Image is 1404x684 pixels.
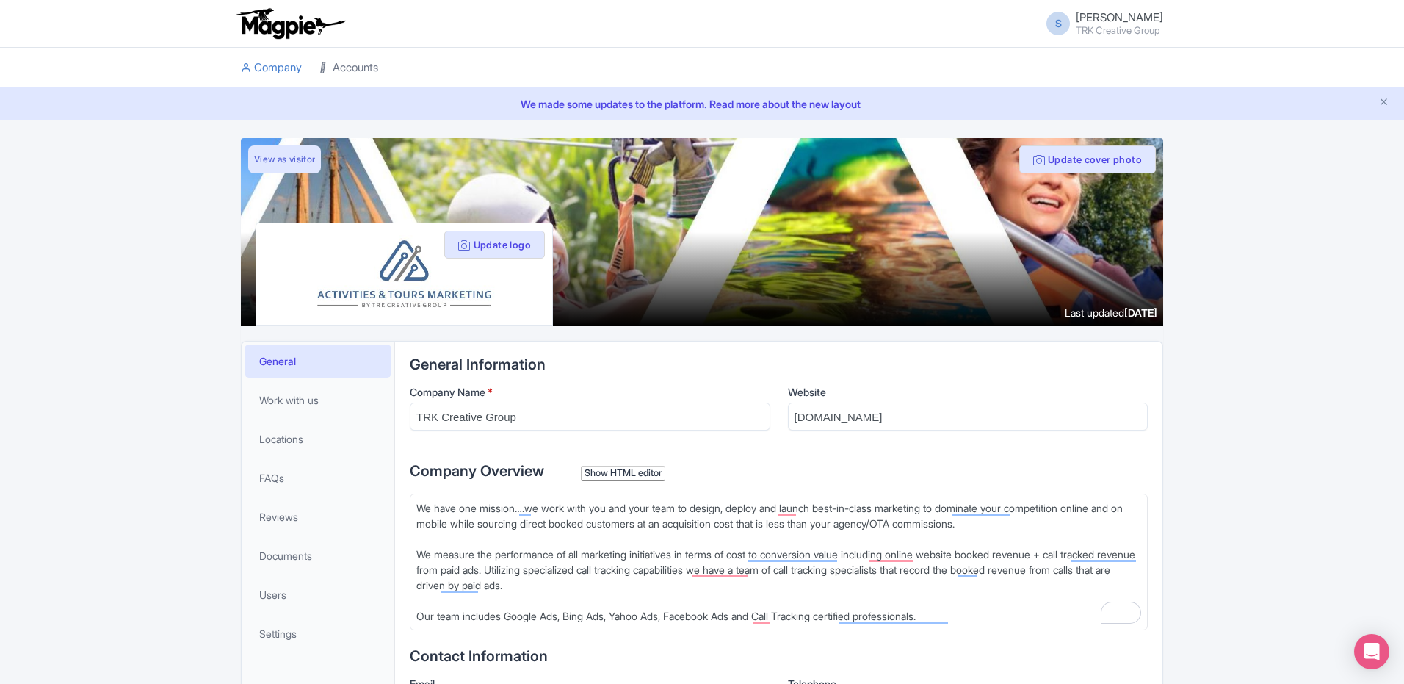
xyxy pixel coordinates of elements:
[23,38,35,50] img: website_grey.svg
[245,617,391,650] a: Settings
[581,466,665,481] div: Show HTML editor
[40,85,51,97] img: tab_domain_overview_orange.svg
[245,345,391,378] a: General
[1076,26,1163,35] small: TRK Creative Group
[38,38,162,50] div: Domain: [DOMAIN_NAME]
[259,470,284,486] span: FAQs
[259,431,303,447] span: Locations
[259,392,319,408] span: Work with us
[1124,306,1157,319] span: [DATE]
[788,386,826,398] span: Website
[41,24,72,35] div: v 4.0.25
[9,96,1395,112] a: We made some updates to the platform. Read more about the new layout
[416,500,1141,624] div: We have one mission….we work with you and your team to design, deploy and launch best-in-class ma...
[245,539,391,572] a: Documents
[245,384,391,417] a: Work with us
[410,386,485,398] span: Company Name
[319,48,378,88] a: Accounts
[23,24,35,35] img: logo_orange.svg
[1076,10,1163,24] span: [PERSON_NAME]
[162,87,247,96] div: Keywords by Traffic
[56,87,131,96] div: Domain Overview
[410,462,544,480] span: Company Overview
[1019,145,1156,173] button: Update cover photo
[410,494,1148,630] trix-editor: To enrich screen reader interactions, please activate Accessibility in Grammarly extension settings
[259,626,297,641] span: Settings
[410,356,1148,372] h2: General Information
[259,353,296,369] span: General
[1354,634,1389,669] div: Open Intercom Messenger
[245,578,391,611] a: Users
[286,235,522,314] img: npblp3ev0uyrktjqlrze.jpg
[410,648,1148,664] h2: Contact Information
[1038,12,1163,35] a: S [PERSON_NAME] TRK Creative Group
[1378,95,1389,112] button: Close announcement
[1065,305,1157,320] div: Last updated
[1046,12,1070,35] span: S
[241,48,302,88] a: Company
[234,7,347,40] img: logo-ab69f6fb50320c5b225c76a69d11143b.png
[245,422,391,456] a: Locations
[245,500,391,533] a: Reviews
[245,461,391,494] a: FAQs
[259,587,286,602] span: Users
[259,509,298,525] span: Reviews
[444,231,545,259] button: Update logo
[259,548,312,564] span: Documents
[146,85,158,97] img: tab_keywords_by_traffic_grey.svg
[248,145,321,173] a: View as visitor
